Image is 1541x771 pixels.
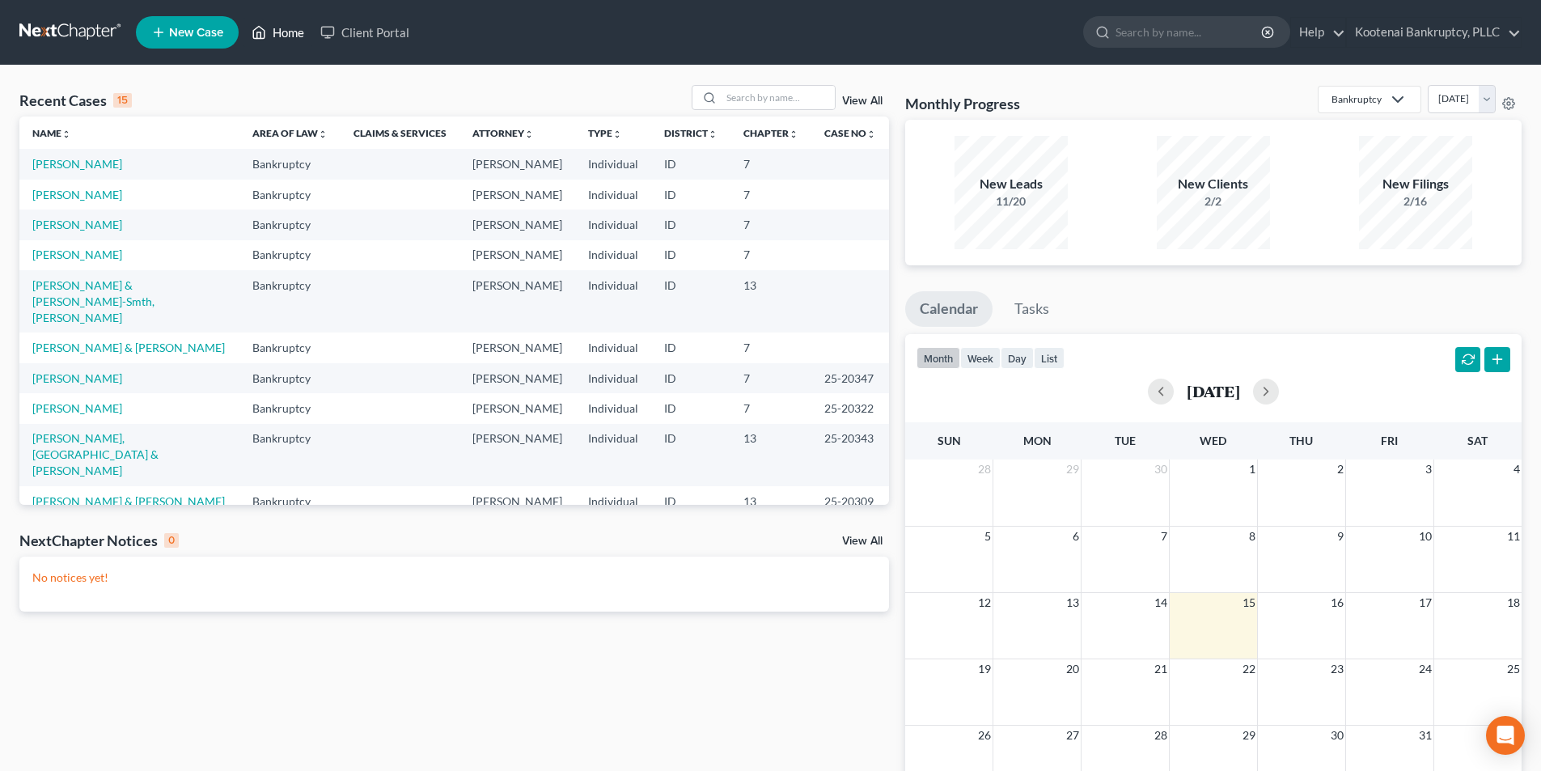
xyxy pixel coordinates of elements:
[459,180,575,210] td: [PERSON_NAME]
[459,240,575,270] td: [PERSON_NAME]
[612,129,622,139] i: unfold_more
[239,180,341,210] td: Bankruptcy
[976,593,993,612] span: 12
[1417,659,1433,679] span: 24
[1153,593,1169,612] span: 14
[1247,527,1257,546] span: 8
[575,180,651,210] td: Individual
[811,424,889,486] td: 25-20343
[1505,659,1522,679] span: 25
[1505,527,1522,546] span: 11
[1065,726,1081,745] span: 27
[113,93,132,108] div: 15
[917,347,960,369] button: month
[1023,434,1052,447] span: Mon
[575,270,651,333] td: Individual
[730,149,811,179] td: 7
[32,278,155,324] a: [PERSON_NAME] & [PERSON_NAME]-Smth, [PERSON_NAME]
[312,18,417,47] a: Client Portal
[824,127,876,139] a: Case Nounfold_more
[1157,193,1270,210] div: 2/2
[32,494,225,508] a: [PERSON_NAME] & [PERSON_NAME]
[32,218,122,231] a: [PERSON_NAME]
[1241,726,1257,745] span: 29
[730,393,811,423] td: 7
[866,129,876,139] i: unfold_more
[459,149,575,179] td: [PERSON_NAME]
[459,333,575,362] td: [PERSON_NAME]
[1116,17,1264,47] input: Search by name...
[651,270,730,333] td: ID
[1001,347,1034,369] button: day
[61,129,71,139] i: unfold_more
[239,424,341,486] td: Bankruptcy
[1241,593,1257,612] span: 15
[32,341,225,354] a: [PERSON_NAME] & [PERSON_NAME]
[1359,193,1472,210] div: 2/16
[1065,460,1081,479] span: 29
[239,270,341,333] td: Bankruptcy
[1336,527,1345,546] span: 9
[730,486,811,516] td: 13
[708,129,718,139] i: unfold_more
[1359,175,1472,193] div: New Filings
[243,18,312,47] a: Home
[575,210,651,239] td: Individual
[960,347,1001,369] button: week
[575,240,651,270] td: Individual
[1347,18,1521,47] a: Kootenai Bankruptcy, PLLC
[1424,460,1433,479] span: 3
[472,127,534,139] a: Attorneyunfold_more
[239,363,341,393] td: Bankruptcy
[955,193,1068,210] div: 11/20
[32,127,71,139] a: Nameunfold_more
[1467,434,1488,447] span: Sat
[459,424,575,486] td: [PERSON_NAME]
[1417,527,1433,546] span: 10
[1241,659,1257,679] span: 22
[19,531,179,550] div: NextChapter Notices
[1153,726,1169,745] span: 28
[983,527,993,546] span: 5
[730,240,811,270] td: 7
[1381,434,1398,447] span: Fri
[730,270,811,333] td: 13
[32,371,122,385] a: [PERSON_NAME]
[1512,460,1522,479] span: 4
[1000,291,1064,327] a: Tasks
[651,210,730,239] td: ID
[905,94,1020,113] h3: Monthly Progress
[575,424,651,486] td: Individual
[842,95,883,107] a: View All
[32,570,876,586] p: No notices yet!
[1187,383,1240,400] h2: [DATE]
[1329,726,1345,745] span: 30
[730,333,811,362] td: 7
[1153,659,1169,679] span: 21
[811,363,889,393] td: 25-20347
[164,533,179,548] div: 0
[169,27,223,39] span: New Case
[1153,460,1169,479] span: 30
[976,726,993,745] span: 26
[1329,593,1345,612] span: 16
[1291,18,1345,47] a: Help
[1417,726,1433,745] span: 31
[651,180,730,210] td: ID
[524,129,534,139] i: unfold_more
[459,270,575,333] td: [PERSON_NAME]
[318,129,328,139] i: unfold_more
[664,127,718,139] a: Districtunfold_more
[32,157,122,171] a: [PERSON_NAME]
[730,180,811,210] td: 7
[239,240,341,270] td: Bankruptcy
[459,210,575,239] td: [PERSON_NAME]
[459,486,575,516] td: [PERSON_NAME]
[651,486,730,516] td: ID
[575,333,651,362] td: Individual
[651,240,730,270] td: ID
[1065,593,1081,612] span: 13
[730,363,811,393] td: 7
[1336,460,1345,479] span: 2
[32,248,122,261] a: [PERSON_NAME]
